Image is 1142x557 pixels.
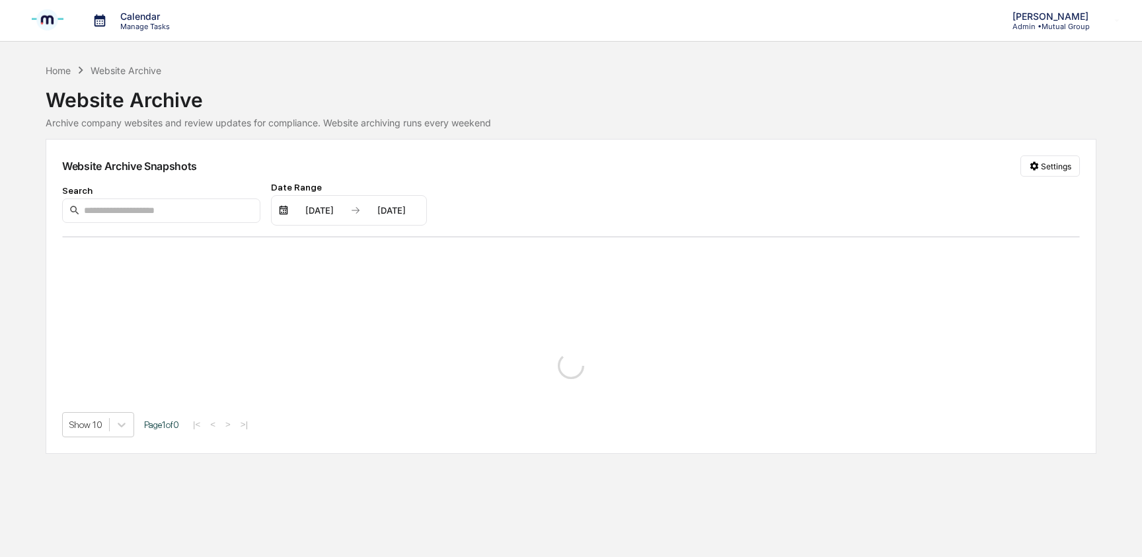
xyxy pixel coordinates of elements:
p: [PERSON_NAME] [1002,11,1095,22]
div: [DATE] [363,205,420,216]
div: Archive company websites and review updates for compliance. Website archiving runs every weekend [46,117,1096,128]
div: Website Archive [91,65,161,76]
span: Page 1 of 0 [144,419,179,430]
div: Home [46,65,71,76]
img: logo [32,3,63,38]
div: Search [62,185,260,196]
p: Calendar [110,11,176,22]
button: |< [189,419,204,430]
div: [DATE] [291,205,348,216]
div: Website Archive [46,77,1096,112]
div: Date Range [271,182,427,193]
img: arrow right [350,205,361,216]
button: < [206,419,219,430]
button: Settings [1020,155,1080,177]
button: >| [237,419,252,430]
p: Manage Tasks [110,22,176,31]
p: Admin • Mutual Group [1002,22,1095,31]
img: calendar [278,205,289,216]
div: Website Archive Snapshots [62,159,197,173]
button: > [221,419,235,430]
